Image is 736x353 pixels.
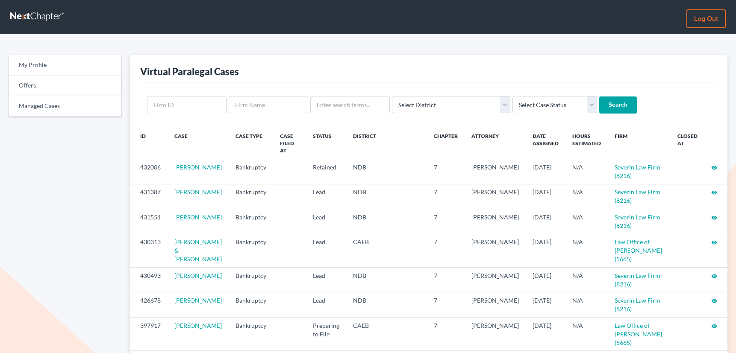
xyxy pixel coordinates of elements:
[346,127,427,159] th: District
[526,159,565,184] td: [DATE]
[346,234,427,267] td: CAEB
[671,127,704,159] th: Closed at
[174,322,222,329] a: [PERSON_NAME]
[711,273,717,279] i: visibility
[229,127,273,159] th: Case Type
[465,184,526,209] td: [PERSON_NAME]
[615,322,662,346] a: Law Office of [PERSON_NAME] (5665)
[174,297,222,304] a: [PERSON_NAME]
[526,268,565,292] td: [DATE]
[427,184,465,209] td: 7
[174,163,222,171] a: [PERSON_NAME]
[229,159,273,184] td: Bankruptcy
[565,234,608,267] td: N/A
[427,234,465,267] td: 7
[229,184,273,209] td: Bankruptcy
[130,268,168,292] td: 430493
[599,96,637,114] input: Search
[130,127,168,159] th: ID
[346,268,427,292] td: NDB
[168,127,229,159] th: Case
[427,159,465,184] td: 7
[306,268,346,292] td: Lead
[130,184,168,209] td: 431387
[711,322,717,329] a: visibility
[130,209,168,234] td: 431551
[608,127,671,159] th: Firm
[229,96,308,113] input: Firm Name
[130,159,168,184] td: 432006
[427,268,465,292] td: 7
[711,238,717,245] a: visibility
[229,268,273,292] td: Bankruptcy
[229,234,273,267] td: Bankruptcy
[711,215,717,221] i: visibility
[9,55,121,76] a: My Profile
[427,317,465,350] td: 7
[346,159,427,184] td: NDB
[306,184,346,209] td: Lead
[711,239,717,245] i: visibility
[346,184,427,209] td: NDB
[9,76,121,96] a: Offers
[565,317,608,350] td: N/A
[427,127,465,159] th: Chapter
[306,159,346,184] td: Retained
[427,209,465,234] td: 7
[229,209,273,234] td: Bankruptcy
[711,163,717,171] a: visibility
[229,317,273,350] td: Bankruptcy
[711,298,717,304] i: visibility
[465,292,526,317] td: [PERSON_NAME]
[147,96,227,113] input: Firm ID
[565,292,608,317] td: N/A
[306,292,346,317] td: Lead
[711,323,717,329] i: visibility
[306,209,346,234] td: Lead
[711,165,717,171] i: visibility
[615,213,660,229] a: Severin Law Firm (8216)
[711,190,717,195] i: visibility
[130,317,168,350] td: 397917
[526,234,565,267] td: [DATE]
[229,292,273,317] td: Bankruptcy
[615,163,660,179] a: Severin Law Firm (8216)
[306,317,346,350] td: Preparing to File
[346,209,427,234] td: NDB
[711,297,717,304] a: visibility
[174,213,222,221] a: [PERSON_NAME]
[465,317,526,350] td: [PERSON_NAME]
[615,238,662,263] a: Law Office of [PERSON_NAME] (5665)
[174,188,222,195] a: [PERSON_NAME]
[306,127,346,159] th: Status
[346,292,427,317] td: NDB
[130,234,168,267] td: 430313
[615,188,660,204] a: Severin Law Firm (8216)
[140,65,239,78] div: Virtual Paralegal Cases
[565,209,608,234] td: N/A
[174,238,222,263] a: [PERSON_NAME] & [PERSON_NAME]
[686,9,726,28] a: Log out
[310,96,390,113] input: Enter search terms...
[711,272,717,279] a: visibility
[465,209,526,234] td: [PERSON_NAME]
[465,127,526,159] th: Attorney
[526,209,565,234] td: [DATE]
[565,268,608,292] td: N/A
[9,96,121,117] a: Managed Cases
[465,159,526,184] td: [PERSON_NAME]
[465,268,526,292] td: [PERSON_NAME]
[130,292,168,317] td: 426678
[174,272,222,279] a: [PERSON_NAME]
[565,159,608,184] td: N/A
[565,127,608,159] th: Hours Estimated
[615,272,660,288] a: Severin Law Firm (8216)
[565,184,608,209] td: N/A
[526,317,565,350] td: [DATE]
[526,184,565,209] td: [DATE]
[526,127,565,159] th: Date Assigned
[273,127,306,159] th: Case Filed At
[306,234,346,267] td: Lead
[526,292,565,317] td: [DATE]
[465,234,526,267] td: [PERSON_NAME]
